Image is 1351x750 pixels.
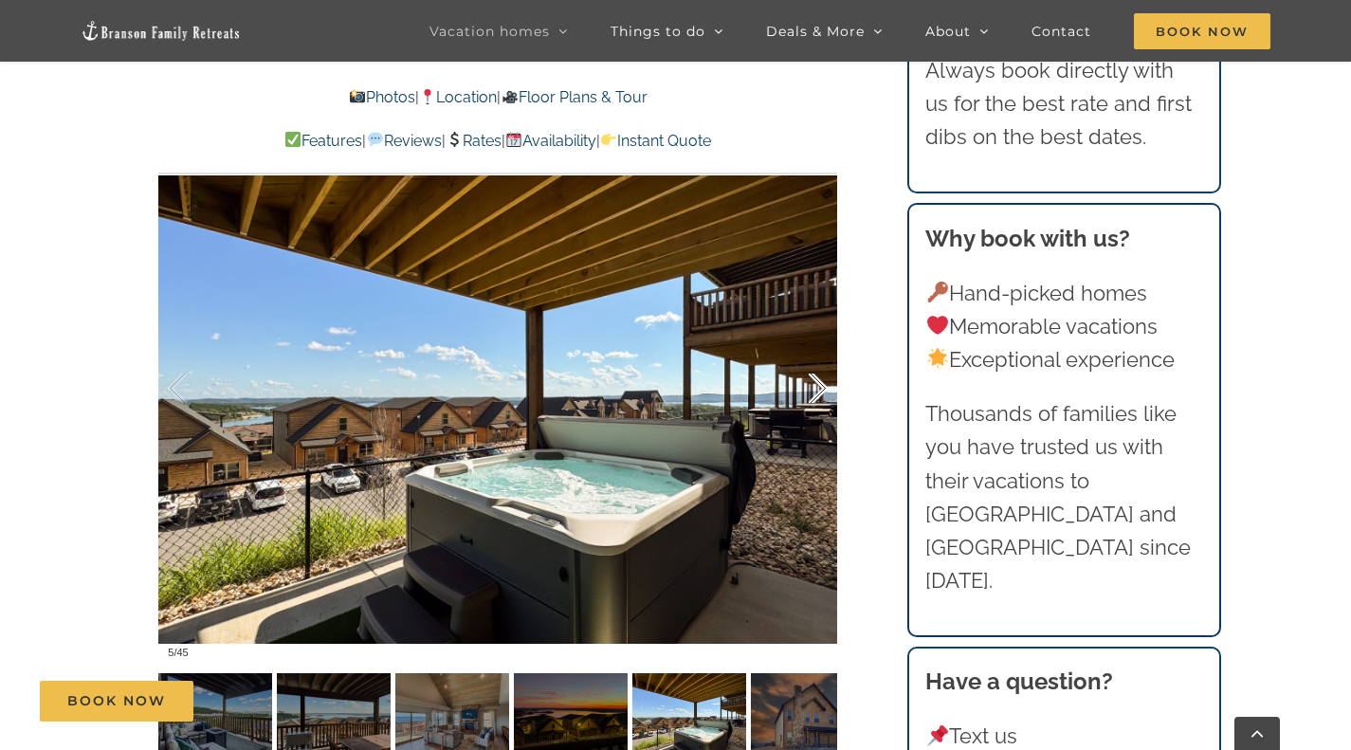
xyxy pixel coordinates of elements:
a: Book Now [40,681,193,722]
img: Branson Family Retreats Logo [81,20,242,42]
img: ❤️ [927,315,948,336]
span: Book Now [67,693,166,709]
span: About [925,25,971,38]
a: Rates [446,132,502,150]
a: Photos [349,88,415,106]
a: Floor Plans & Tour [501,88,647,106]
img: 🔑 [927,282,948,302]
a: Availability [505,132,596,150]
img: 🌟 [927,348,948,369]
span: Vacation homes [429,25,550,38]
img: 💲 [447,132,462,147]
span: Contact [1032,25,1091,38]
p: | | [158,85,837,110]
a: Features [284,132,362,150]
img: 🎥 [502,89,518,104]
a: Instant Quote [600,132,711,150]
p: | | | | [158,129,837,154]
span: Book Now [1134,13,1270,49]
a: Reviews [366,132,441,150]
img: 📌 [927,725,948,746]
span: Deals & More [766,25,865,38]
p: Hand-picked homes Memorable vacations Exceptional experience [925,277,1202,377]
img: 💬 [368,132,383,147]
span: Things to do [611,25,705,38]
strong: Have a question? [925,668,1113,695]
img: 📆 [506,132,521,147]
img: 📸 [350,89,365,104]
img: ✅ [285,132,301,147]
img: 📍 [420,89,435,104]
a: Location [419,88,497,106]
h3: Why book with us? [925,222,1202,256]
img: 👉 [601,132,616,147]
p: Thousands of families like you have trusted us with their vacations to [GEOGRAPHIC_DATA] and [GEO... [925,397,1202,597]
p: Always book directly with us for the best rate and first dibs on the best dates. [925,54,1202,155]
